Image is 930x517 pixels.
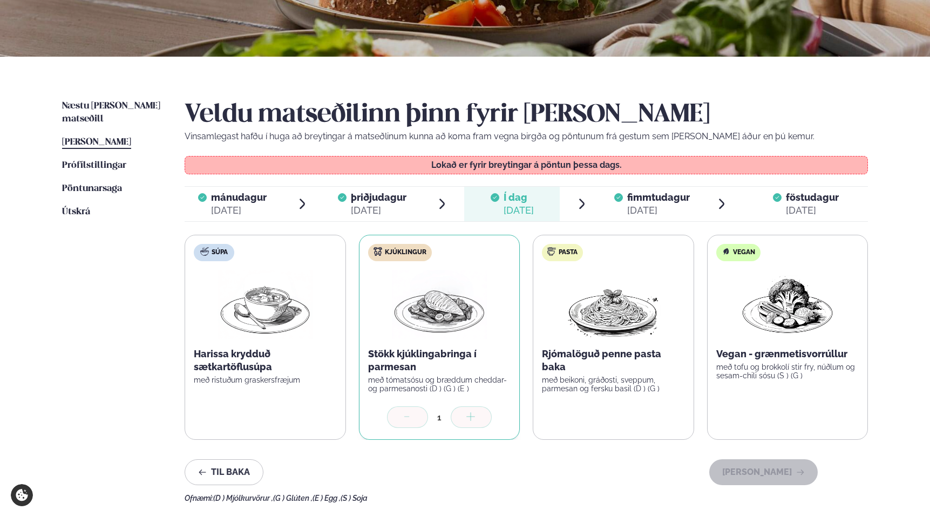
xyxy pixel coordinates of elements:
div: [DATE] [351,204,406,217]
img: Vegan.svg [722,247,730,256]
div: Ofnæmi: [185,494,868,502]
img: Spagetti.png [566,270,661,339]
span: Vegan [733,248,755,257]
span: (D ) Mjólkurvörur , [213,494,273,502]
span: Prófílstillingar [62,161,126,170]
p: Stökk kjúklingabringa í parmesan [368,348,511,373]
img: pasta.svg [547,247,556,256]
span: föstudagur [786,192,839,203]
a: Prófílstillingar [62,159,126,172]
span: (S ) Soja [341,494,368,502]
button: [PERSON_NAME] [709,459,818,485]
img: Chicken-breast.png [392,270,487,339]
p: Vegan - grænmetisvorrúllur [716,348,859,360]
span: Útskrá [62,207,90,216]
img: Soup.png [218,270,313,339]
div: [DATE] [211,204,267,217]
span: Súpa [212,248,228,257]
span: Pöntunarsaga [62,184,122,193]
div: [DATE] [786,204,839,217]
div: 1 [428,411,451,424]
a: Cookie settings [11,484,33,506]
p: Harissa krydduð sætkartöflusúpa [194,348,337,373]
span: Kjúklingur [385,248,426,257]
img: soup.svg [200,247,209,256]
span: mánudagur [211,192,267,203]
div: [DATE] [504,204,534,217]
img: chicken.svg [374,247,382,256]
a: Pöntunarsaga [62,182,122,195]
p: með ristuðum graskersfræjum [194,376,337,384]
img: Vegan.png [740,270,835,339]
span: (E ) Egg , [313,494,341,502]
span: þriðjudagur [351,192,406,203]
span: Í dag [504,191,534,204]
h2: Veldu matseðilinn þinn fyrir [PERSON_NAME] [185,100,868,130]
span: Næstu [PERSON_NAME] matseðill [62,101,160,124]
p: með tómatsósu og bræddum cheddar- og parmesanosti (D ) (G ) (E ) [368,376,511,393]
button: Til baka [185,459,263,485]
span: (G ) Glúten , [273,494,313,502]
p: með tofu og brokkolí stir fry, núðlum og sesam-chili sósu (S ) (G ) [716,363,859,380]
p: með beikoni, gráðosti, sveppum, parmesan og fersku basil (D ) (G ) [542,376,685,393]
span: Pasta [559,248,578,257]
div: [DATE] [627,204,690,217]
a: Næstu [PERSON_NAME] matseðill [62,100,163,126]
span: fimmtudagur [627,192,690,203]
a: Útskrá [62,206,90,219]
span: [PERSON_NAME] [62,138,131,147]
a: [PERSON_NAME] [62,136,131,149]
p: Lokað er fyrir breytingar á pöntun þessa dags. [196,161,857,169]
p: Vinsamlegast hafðu í huga að breytingar á matseðlinum kunna að koma fram vegna birgða og pöntunum... [185,130,868,143]
p: Rjómalöguð penne pasta baka [542,348,685,373]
